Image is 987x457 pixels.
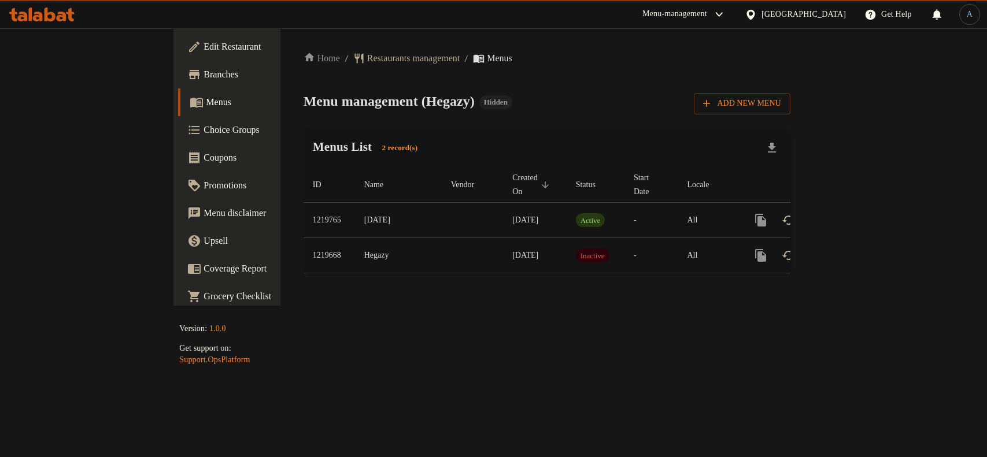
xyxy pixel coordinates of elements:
[703,96,781,111] span: Add New Menu
[204,40,329,54] span: Edit Restaurant
[678,238,738,273] td: All
[576,213,605,227] div: Active
[304,94,475,109] span: Menu management ( Hegazy )
[178,88,338,116] a: Menus
[775,241,803,269] button: Change Status
[204,206,329,220] span: Menu disclaimer
[204,262,329,276] span: Coverage Report
[353,51,460,65] a: Restaurants management
[624,238,678,273] td: -
[451,178,489,192] span: Vendor
[355,203,442,238] td: [DATE]
[178,172,338,199] a: Promotions
[487,51,512,65] span: Menus
[204,179,329,192] span: Promotions
[576,214,605,227] span: Active
[758,134,786,162] div: Export file
[761,8,846,21] div: [GEOGRAPHIC_DATA]
[747,241,775,269] button: more
[204,234,329,248] span: Upsell
[747,206,775,234] button: more
[642,8,707,21] div: Menu-management
[464,51,468,65] li: /
[375,139,425,158] div: Total records count
[179,344,231,352] span: Get support on:
[304,168,868,273] table: enhanced table
[576,178,611,192] span: Status
[178,116,338,144] a: Choice Groups
[634,171,664,199] span: Start Date
[204,123,329,137] span: Choice Groups
[512,216,538,224] span: [DATE]
[206,95,329,109] span: Menus
[178,144,338,172] a: Coupons
[179,324,207,333] span: Version:
[375,143,425,154] span: 2 record(s)
[179,355,250,364] a: Support.OpsPlatform
[355,238,442,273] td: Hegazy
[178,227,338,255] a: Upsell
[204,151,329,165] span: Coupons
[694,93,790,114] button: Add New Menu
[313,138,425,157] h2: Menus List
[678,203,738,238] td: All
[178,255,338,283] a: Coverage Report
[775,206,803,234] button: Change Status
[624,203,678,238] td: -
[967,8,973,21] span: A
[479,95,512,109] div: Hidden
[209,324,226,333] span: 1.0.0
[479,97,512,107] span: Hidden
[178,283,338,310] a: Grocery Checklist
[738,168,867,203] th: Actions
[367,51,460,65] span: Restaurants management
[512,171,553,199] span: Created On
[345,51,349,65] li: /
[204,289,329,303] span: Grocery Checklist
[687,178,724,192] span: Locale
[576,249,609,262] span: Inactive
[178,61,338,88] a: Branches
[204,68,329,81] span: Branches
[178,199,338,227] a: Menu disclaimer
[313,178,337,192] span: ID
[178,33,338,61] a: Edit Restaurant
[364,178,398,192] span: Name
[512,251,538,259] span: [DATE]
[304,51,790,65] nav: breadcrumb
